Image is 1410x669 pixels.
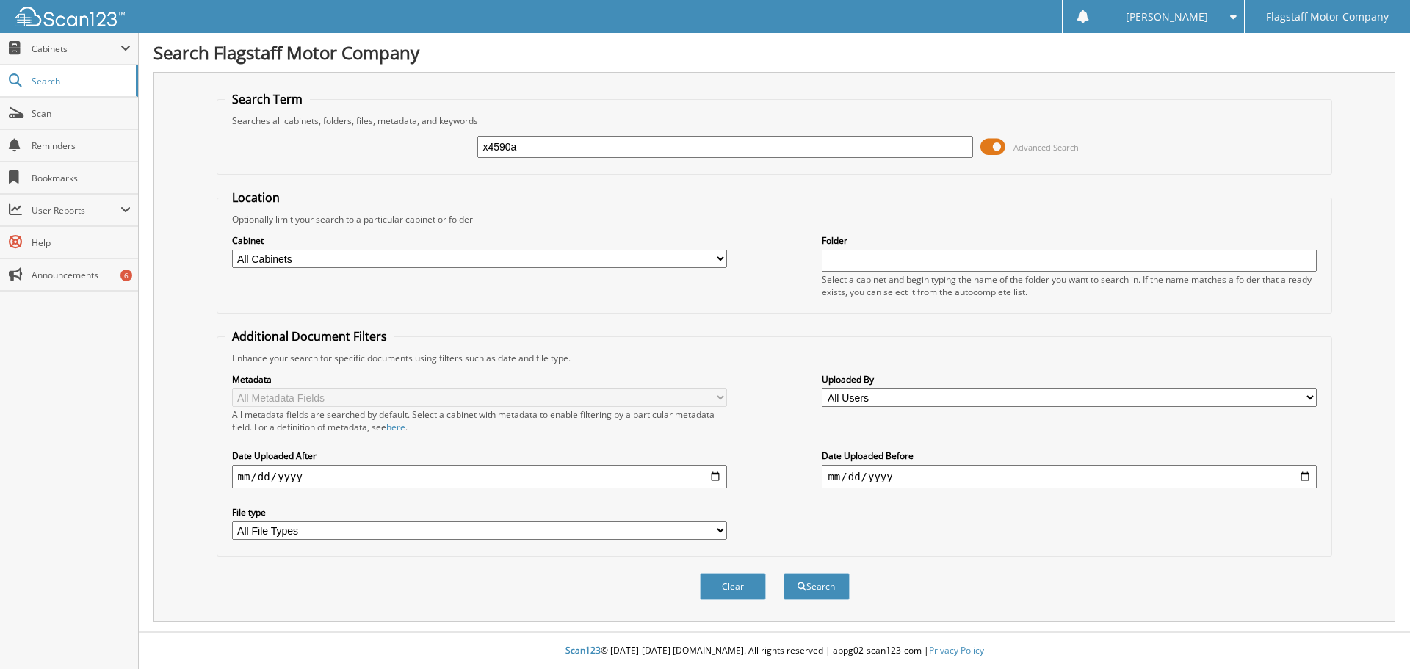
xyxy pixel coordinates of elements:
div: Searches all cabinets, folders, files, metadata, and keywords [225,115,1325,127]
div: © [DATE]-[DATE] [DOMAIN_NAME]. All rights reserved | appg02-scan123-com | [139,633,1410,669]
legend: Additional Document Filters [225,328,394,344]
legend: Search Term [225,91,310,107]
h1: Search Flagstaff Motor Company [153,40,1395,65]
span: Flagstaff Motor Company [1266,12,1389,21]
input: end [822,465,1317,488]
input: start [232,465,727,488]
a: here [386,421,405,433]
iframe: Chat Widget [1337,599,1410,669]
div: Select a cabinet and begin typing the name of the folder you want to search in. If the name match... [822,273,1317,298]
div: All metadata fields are searched by default. Select a cabinet with metadata to enable filtering b... [232,408,727,433]
span: Cabinets [32,43,120,55]
label: File type [232,506,727,518]
label: Date Uploaded After [232,449,727,462]
button: Search [784,573,850,600]
span: Bookmarks [32,172,131,184]
label: Metadata [232,373,727,386]
label: Cabinet [232,234,727,247]
label: Uploaded By [822,373,1317,386]
div: Optionally limit your search to a particular cabinet or folder [225,213,1325,225]
img: scan123-logo-white.svg [15,7,125,26]
span: Help [32,236,131,249]
span: Scan [32,107,131,120]
span: Announcements [32,269,131,281]
button: Clear [700,573,766,600]
span: Search [32,75,129,87]
span: Reminders [32,140,131,152]
div: Enhance your search for specific documents using filters such as date and file type. [225,352,1325,364]
span: User Reports [32,204,120,217]
label: Date Uploaded Before [822,449,1317,462]
label: Folder [822,234,1317,247]
span: Advanced Search [1013,142,1079,153]
a: Privacy Policy [929,644,984,657]
legend: Location [225,189,287,206]
span: Scan123 [565,644,601,657]
span: [PERSON_NAME] [1126,12,1208,21]
div: 6 [120,270,132,281]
